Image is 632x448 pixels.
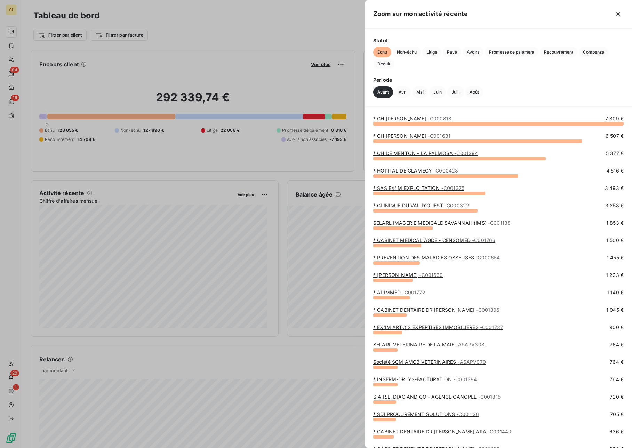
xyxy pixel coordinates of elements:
button: Litige [422,47,441,57]
a: * CABINET DENTAIRE DR [PERSON_NAME] AKA [373,429,511,434]
button: Payé [443,47,461,57]
h5: Zoom sur mon activité récente [373,9,468,19]
span: - C001772 [402,289,425,295]
span: Statut [373,37,624,44]
button: Avoirs [463,47,483,57]
span: 705 € [610,411,624,418]
a: * HOPITAL DE CLAMECY [373,168,458,174]
iframe: Intercom live chat [608,424,625,441]
span: 764 € [610,359,624,366]
span: - C001737 [480,324,503,330]
a: * CH [PERSON_NAME] [373,133,450,139]
a: Société SCM AMCB VETERINAIRES [373,359,486,365]
button: Déduit [373,59,394,69]
button: Promesse de paiement [485,47,538,57]
span: Période [373,76,624,83]
span: - C001631 [428,133,450,139]
span: - C000818 [428,115,451,121]
a: * [PERSON_NAME] [373,272,443,278]
button: Avant [373,86,393,98]
span: 1 853 € [606,219,624,226]
a: * SDI PROCUREMENT SOLUTIONS [373,411,479,417]
a: * CABINET DENTAIRE DR [PERSON_NAME] [373,307,500,313]
span: - C001815 [478,394,501,400]
span: - C000428 [433,168,458,174]
a: * CABINET MEDICAL AGDE - CENSOMED [373,237,495,243]
button: Mai [412,86,428,98]
a: * PREVENTION DES MALADIES OSSEUSES [373,255,500,261]
button: Juil. [447,86,464,98]
span: - C001126 [456,411,479,417]
span: - C001440 [488,429,511,434]
button: Recouvrement [540,47,577,57]
span: - ASAPV070 [458,359,486,365]
span: - ASAPV308 [456,342,485,347]
a: * SAS EX'IM EXPLOITATION [373,185,464,191]
button: Échu [373,47,391,57]
button: Compensé [579,47,608,57]
span: - C000654 [475,255,500,261]
button: Non-échu [393,47,421,57]
span: 764 € [610,341,624,348]
span: 5 377 € [606,150,624,157]
span: - C001306 [476,307,499,313]
a: * CH [PERSON_NAME] [373,115,451,121]
span: 1 500 € [606,237,624,244]
span: - C001375 [441,185,464,191]
button: Juin [429,86,446,98]
span: 7 809 € [605,115,624,122]
span: 720 € [610,393,624,400]
a: * APIMMED [373,289,425,295]
a: * INSERM-DRLYS-FACTURATION [373,376,477,382]
a: * CLINIQUE DU VAL D'OUEST [373,202,469,208]
span: 764 € [610,376,624,383]
span: - C001384 [453,376,477,382]
a: SELARL IMAGERIE MEDICALE SAVANNAH (IMS) [373,220,511,226]
span: - C000322 [445,202,469,208]
a: * CH DE MENTON - LA PALMOSA [373,150,478,156]
span: 1 223 € [606,272,624,279]
a: S.A.R.L. DIAG AND CO - AGENCE CANOPEE [373,394,501,400]
span: 900 € [609,324,624,331]
button: Avr. [394,86,411,98]
span: 1 455 € [607,254,624,261]
span: - C001294 [454,150,478,156]
button: Août [465,86,483,98]
span: - C001766 [472,237,495,243]
span: 3 258 € [605,202,624,209]
span: 6 507 € [606,133,624,139]
a: SELARL VETERINAIRE DE LA MAIE [373,342,485,347]
span: - C001630 [419,272,443,278]
a: * EX'IM ARTOIS EXPERTISES IMMOBILIERES [373,324,503,330]
span: 4 516 € [606,167,624,174]
span: 1 140 € [607,289,624,296]
span: - C001138 [488,220,511,226]
span: 1 045 € [606,306,624,313]
span: 3 493 € [605,185,624,192]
